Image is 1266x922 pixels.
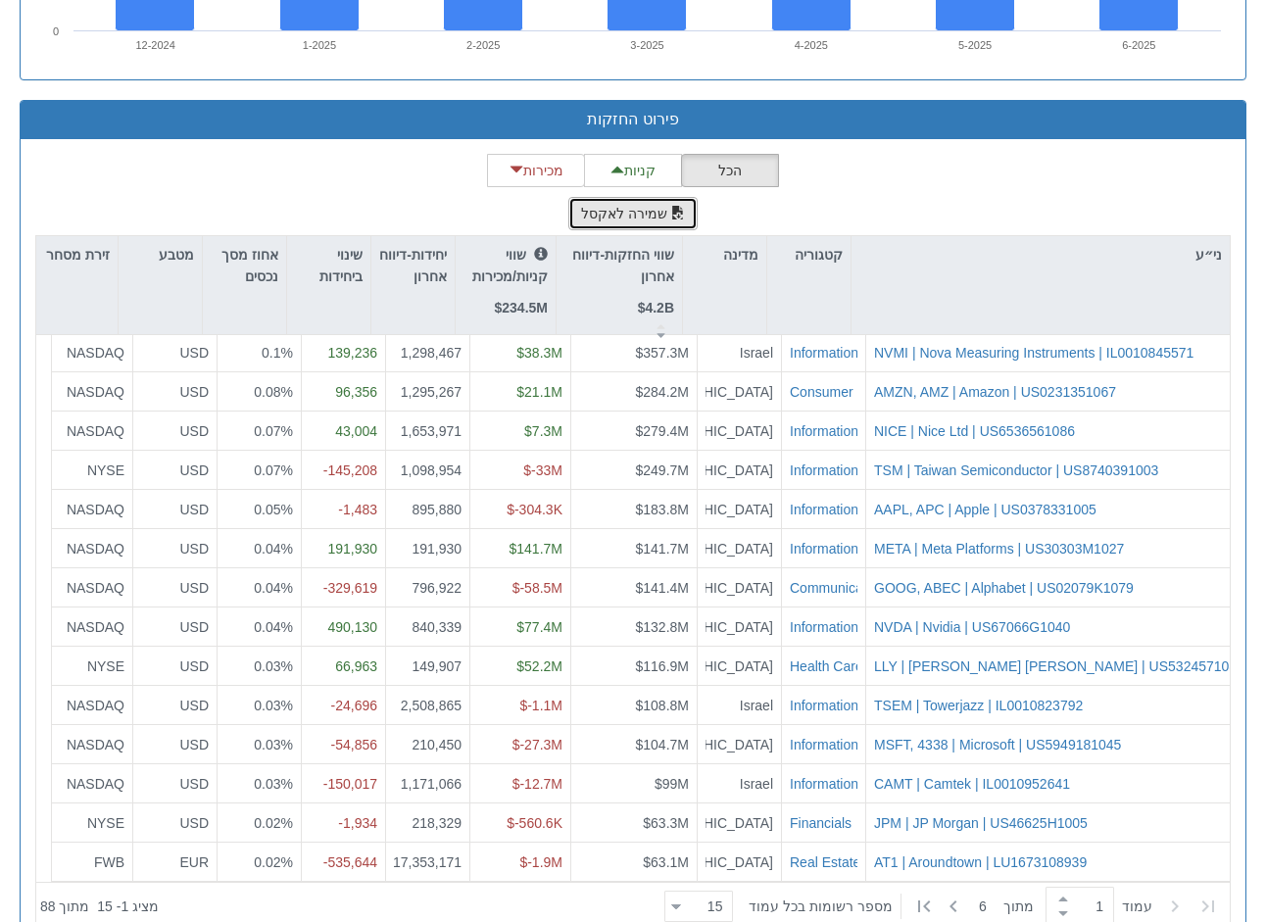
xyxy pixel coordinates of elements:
div: 490,130 [310,616,377,636]
div: -54,856 [310,734,377,753]
div: אחוז מסך נכסים [203,236,286,296]
button: Consumer Discretionary [790,381,937,401]
span: $141.4M [636,579,689,595]
button: שמירה לאקסל [568,197,698,230]
span: $38.3M [516,344,562,360]
div: NVMI | Nova Measuring Instruments | IL0010845571 [874,342,1193,362]
strong: $4.2B [638,300,674,315]
div: NYSE [60,460,124,479]
div: NASDAQ [60,499,124,518]
button: CAMT | Camtek | IL0010952641 [874,773,1070,793]
span: $116.9M [636,657,689,673]
button: Information Technology [790,695,932,714]
text: 6-2025 [1122,39,1155,51]
div: NASDAQ [60,616,124,636]
div: [GEOGRAPHIC_DATA] [706,734,773,753]
p: יחידות-דיווח אחרון [379,244,447,288]
span: $183.8M [636,501,689,516]
span: $-27.3M [512,736,562,752]
div: NYSE [60,812,124,832]
div: [GEOGRAPHIC_DATA] [706,655,773,675]
span: $279.4M [636,422,689,438]
button: Information Technology [790,499,932,518]
p: שווי החזקות-דיווח אחרון [564,244,674,288]
div: 2,508,865 [394,695,462,714]
button: Information Technology [790,773,932,793]
div: [GEOGRAPHIC_DATA] [706,812,773,832]
div: 17,353,171 [394,851,462,871]
div: Health Care [790,655,863,675]
div: EUR [141,851,209,871]
div: 840,339 [394,616,462,636]
span: $-12.7M [512,775,562,791]
text: 4-2025 [795,39,828,51]
button: Communication Services [790,577,942,597]
div: Information Technology [790,616,932,636]
div: 43,004 [310,420,377,440]
span: $52.2M [516,657,562,673]
div: 796,922 [394,577,462,597]
div: META | Meta Platforms | US30303M1027 [874,538,1124,558]
div: NASDAQ [60,342,124,362]
button: Information Technology [790,538,932,558]
div: 0.03% [225,695,293,714]
div: -1,483 [310,499,377,518]
div: 1,298,467 [394,342,462,362]
button: מכירות [487,154,585,187]
button: MSFT, 4338 | Microsoft | US5949181045 [874,734,1121,753]
div: USD [141,381,209,401]
button: NICE | Nice Ltd | US6536561086 [874,420,1075,440]
div: קטגוריה [767,236,851,296]
div: 191,930 [394,538,462,558]
span: $104.7M [636,736,689,752]
div: זירת מסחר [36,236,118,296]
div: USD [141,538,209,558]
div: NASDAQ [60,538,124,558]
div: 0.05% [225,499,293,518]
div: FWB [60,851,124,871]
span: $21.1M [516,383,562,399]
div: [GEOGRAPHIC_DATA] [706,538,773,558]
button: Information Technology [790,460,932,479]
div: 0.04% [225,538,293,558]
span: $-33M [523,461,562,477]
button: AAPL, APC | Apple | US0378331005 [874,499,1096,518]
div: 66,963 [310,655,377,675]
span: $141.7M [636,540,689,556]
span: $249.7M [636,461,689,477]
div: [GEOGRAPHIC_DATA] [706,460,773,479]
button: AMZN, AMZ | Amazon | US0231351067 [874,381,1116,401]
div: NASDAQ [60,420,124,440]
div: USD [141,342,209,362]
span: $108.8M [636,697,689,712]
div: -145,208 [310,460,377,479]
button: TSEM | Towerjazz | IL0010823792 [874,695,1083,714]
div: 0.03% [225,773,293,793]
div: 1,098,954 [394,460,462,479]
button: קניות [584,154,682,187]
div: 0.08% [225,381,293,401]
div: 0.03% [225,734,293,753]
div: Israel [706,695,773,714]
span: $-304.3K [507,501,562,516]
text: 3-2025 [630,39,663,51]
div: Information Technology [790,342,932,362]
div: USD [141,499,209,518]
div: 0.04% [225,577,293,597]
div: 1,295,267 [394,381,462,401]
text: 1-2025 [303,39,336,51]
button: Information Technology [790,734,932,753]
div: 895,880 [394,499,462,518]
span: ‏מספר רשומות בכל עמוד [749,897,893,916]
button: AT1 | Aroundtown | LU1673108939 [874,851,1087,871]
div: 0.1% [225,342,293,362]
div: [GEOGRAPHIC_DATA] [706,381,773,401]
span: $-1.1M [519,697,562,712]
